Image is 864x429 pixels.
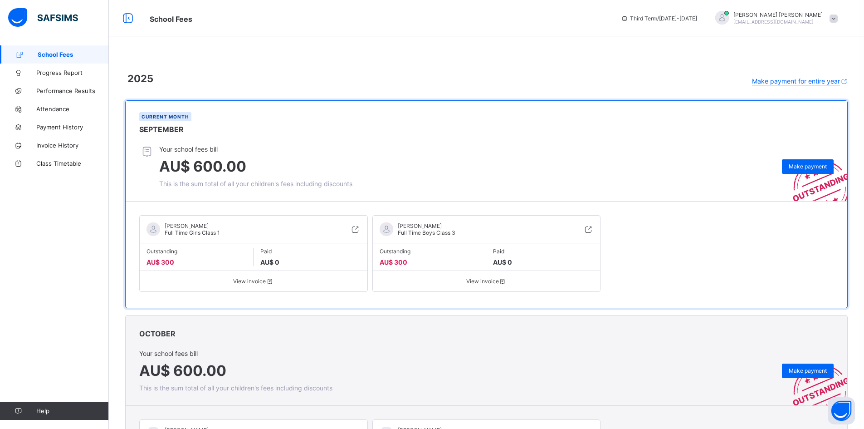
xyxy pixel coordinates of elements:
img: safsims [8,8,78,27]
span: School Fees [150,15,192,24]
span: 2025 [127,73,153,84]
span: [EMAIL_ADDRESS][DOMAIN_NAME] [733,19,814,25]
span: AU$ 0 [493,258,512,266]
span: School Fees [38,51,109,58]
span: Make payment [789,367,827,374]
span: View invoice [380,278,594,285]
span: Paid [493,248,593,255]
span: Outstanding [146,248,246,255]
button: Open asap [828,397,855,424]
span: Performance Results [36,87,109,94]
span: Full Time Girls Class 1 [165,229,220,236]
span: Help [36,407,108,414]
span: Paid [260,248,361,255]
span: session/term information [621,15,697,22]
span: [PERSON_NAME] [398,222,455,229]
span: Outstanding [380,248,479,255]
span: Your school fees bill [159,145,352,153]
span: Make payment [789,163,827,170]
span: Payment History [36,123,109,131]
span: Progress Report [36,69,109,76]
span: AU$ 600.00 [159,158,246,175]
span: AU$ 600.00 [139,362,226,380]
span: OCTOBER [139,329,176,338]
span: [PERSON_NAME] [165,222,220,229]
span: Invoice History [36,142,109,149]
span: This is the sum total of all your children's fees including discounts [159,180,352,187]
span: AU$ 300 [380,258,407,266]
img: outstanding-stamp.3c148f88c3ebafa6da95868fa43343a1.svg [781,149,847,201]
span: Make payment for entire year [752,77,840,85]
img: outstanding-stamp.3c148f88c3ebafa6da95868fa43343a1.svg [781,354,847,405]
span: AU$ 300 [146,258,174,266]
span: SEPTEMBER [139,125,184,134]
span: Attendance [36,105,109,113]
span: Full Time Boys Class 3 [398,229,455,236]
span: View invoice [146,278,361,285]
span: This is the sum total of all your children's fees including discounts [139,384,332,392]
span: Your school fees bill [139,350,332,357]
span: [PERSON_NAME] [PERSON_NAME] [733,11,823,18]
span: AU$ 0 [260,258,279,266]
span: Current Month [142,114,189,119]
span: Class Timetable [36,160,109,167]
div: Anasdoughan [706,11,842,26]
